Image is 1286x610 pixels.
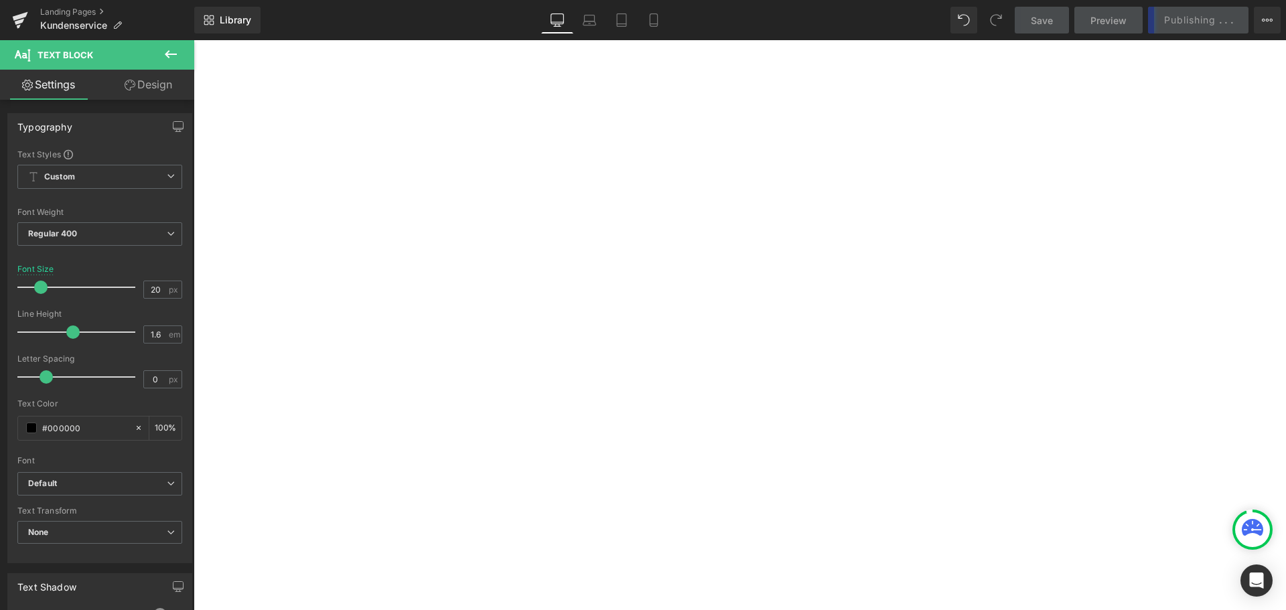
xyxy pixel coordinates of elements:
[983,7,1009,33] button: Redo
[28,228,78,238] b: Regular 400
[17,309,182,319] div: Line Height
[605,7,638,33] a: Tablet
[38,50,93,60] span: Text Block
[17,114,72,133] div: Typography
[638,7,670,33] a: Mobile
[169,375,180,384] span: px
[100,70,197,100] a: Design
[1074,7,1143,33] a: Preview
[17,506,182,516] div: Text Transform
[17,456,182,465] div: Font
[1254,7,1281,33] button: More
[40,20,107,31] span: Kundenservice
[169,285,180,294] span: px
[42,421,128,435] input: Color
[220,14,251,26] span: Library
[169,330,180,339] span: em
[17,149,182,159] div: Text Styles
[194,7,261,33] a: New Library
[44,171,75,183] b: Custom
[950,7,977,33] button: Undo
[40,7,194,17] a: Landing Pages
[149,416,182,440] div: %
[17,574,76,593] div: Text Shadow
[573,7,605,33] a: Laptop
[1240,564,1273,597] div: Open Intercom Messenger
[28,478,57,489] i: Default
[1031,13,1053,27] span: Save
[1090,13,1127,27] span: Preview
[17,399,182,408] div: Text Color
[541,7,573,33] a: Desktop
[28,527,49,537] b: None
[17,264,54,274] div: Font Size
[17,208,182,217] div: Font Weight
[17,354,182,364] div: Letter Spacing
